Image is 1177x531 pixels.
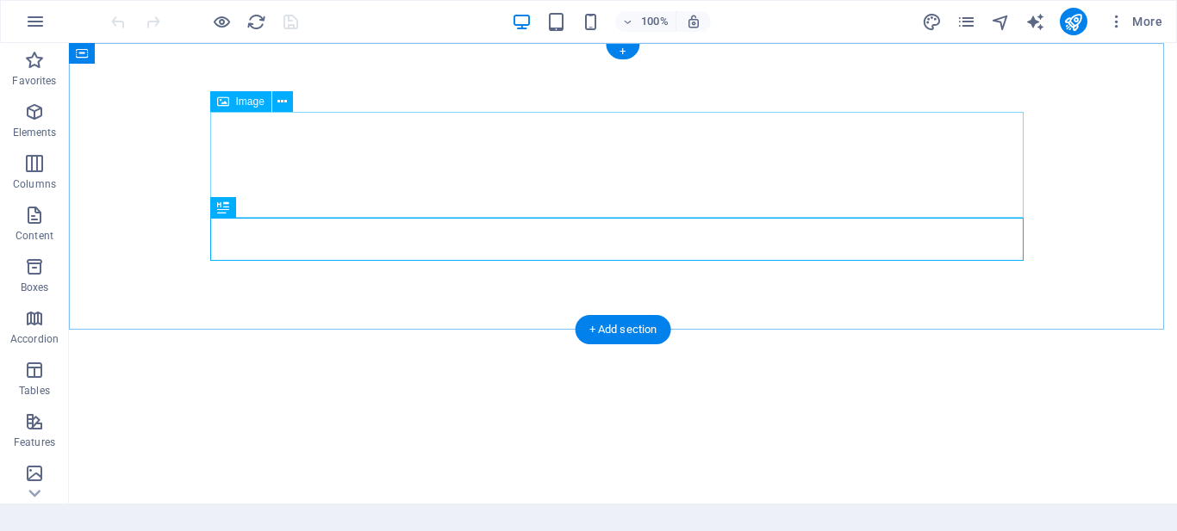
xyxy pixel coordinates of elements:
button: publish [1060,8,1087,35]
button: text_generator [1025,11,1046,32]
h6: 100% [641,11,669,32]
button: reload [246,11,266,32]
button: pages [956,11,977,32]
p: Content [16,229,53,243]
p: Boxes [21,281,49,294]
i: On resize automatically adjust zoom level to fit chosen device. [686,14,701,29]
i: Design (Ctrl+Alt+Y) [922,12,942,32]
p: Elements [13,126,57,139]
button: Click here to leave preview mode and continue editing [211,11,232,32]
button: design [922,11,943,32]
button: 100% [615,11,676,32]
p: Tables [19,384,50,398]
i: Navigator [991,12,1011,32]
i: Pages (Ctrl+Alt+S) [956,12,976,32]
p: Accordion [10,332,59,346]
i: Publish [1063,12,1083,32]
i: AI Writer [1025,12,1045,32]
button: More [1101,8,1169,35]
div: + Add section [576,315,671,344]
i: Reload page [246,12,266,32]
div: + [606,44,639,59]
p: Favorites [12,74,56,88]
span: More [1108,13,1162,30]
p: Features [14,435,55,449]
button: navigator [991,11,1012,32]
span: Image [236,96,265,107]
p: Columns [13,177,56,191]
